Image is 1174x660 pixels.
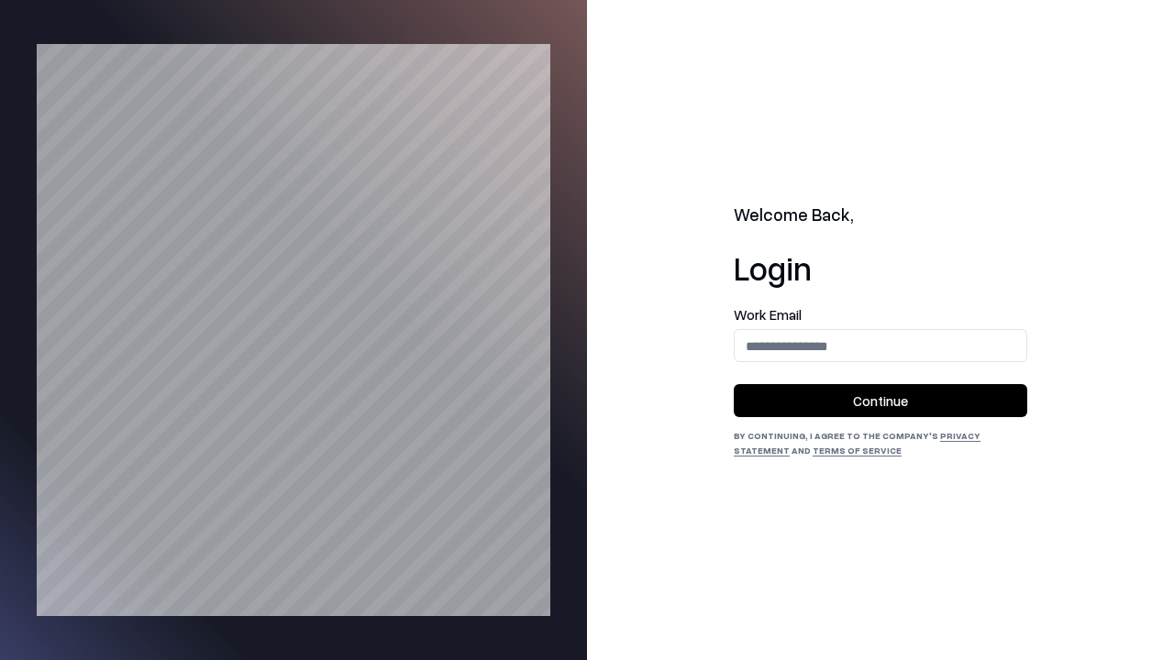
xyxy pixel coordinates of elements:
h2: Welcome Back, [734,203,1027,228]
button: Continue [734,384,1027,417]
div: By continuing, I agree to the Company's and [734,428,1027,457]
label: Work Email [734,308,1027,322]
a: Terms of Service [813,445,902,456]
h1: Login [734,249,1027,286]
